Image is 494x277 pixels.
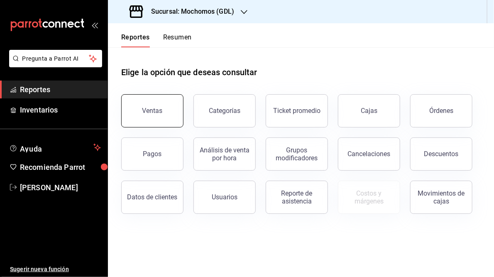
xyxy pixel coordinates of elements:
div: Cajas [361,107,377,115]
span: Pregunta a Parrot AI [22,54,89,63]
button: open_drawer_menu [91,22,98,28]
span: Ayuda [20,142,90,152]
button: Cancelaciones [338,137,400,171]
button: Movimientos de cajas [410,181,472,214]
div: Órdenes [429,107,453,115]
div: Descuentos [424,150,459,158]
button: Cajas [338,94,400,127]
div: Ventas [142,107,163,115]
div: navigation tabs [121,33,192,47]
span: Sugerir nueva función [10,265,101,274]
span: Reportes [20,84,101,95]
div: Categorías [209,107,240,115]
div: Grupos modificadores [271,146,323,162]
span: Recomienda Parrot [20,162,101,173]
button: Categorías [193,94,256,127]
button: Grupos modificadores [266,137,328,171]
span: [PERSON_NAME] [20,182,101,193]
div: Cancelaciones [348,150,391,158]
button: Ticket promedio [266,94,328,127]
h1: Elige la opción que deseas consultar [121,66,257,78]
button: Reportes [121,33,150,47]
button: Análisis de venta por hora [193,137,256,171]
button: Pregunta a Parrot AI [9,50,102,67]
div: Ticket promedio [273,107,320,115]
div: Costos y márgenes [343,189,395,205]
button: Reporte de asistencia [266,181,328,214]
span: Inventarios [20,104,101,115]
div: Datos de clientes [127,193,178,201]
a: Pregunta a Parrot AI [6,60,102,69]
div: Análisis de venta por hora [199,146,250,162]
div: Reporte de asistencia [271,189,323,205]
button: Resumen [163,33,192,47]
div: Movimientos de cajas [416,189,467,205]
button: Usuarios [193,181,256,214]
button: Contrata inventarios para ver este reporte [338,181,400,214]
button: Pagos [121,137,183,171]
div: Pagos [143,150,162,158]
button: Ventas [121,94,183,127]
h3: Sucursal: Mochomos (GDL) [144,7,234,17]
button: Descuentos [410,137,472,171]
div: Usuarios [212,193,237,201]
button: Órdenes [410,94,472,127]
button: Datos de clientes [121,181,183,214]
